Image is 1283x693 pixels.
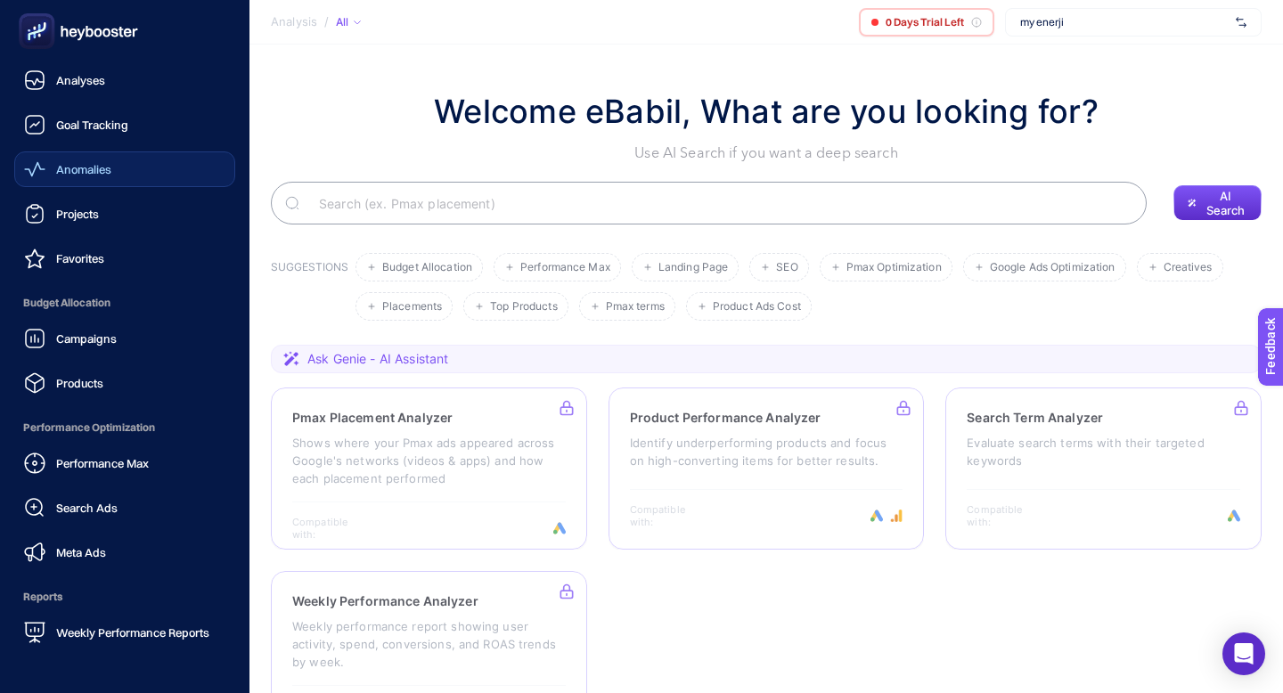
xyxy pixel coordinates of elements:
span: Reports [14,579,235,615]
a: Analyses [14,62,235,98]
a: Projects [14,196,235,232]
span: Product Ads Cost [713,300,801,314]
h3: SUGGESTIONS [271,260,348,321]
p: Use AI Search if you want a deep search [434,143,1099,164]
img: svg%3e [1236,13,1246,31]
button: AI Search [1173,185,1262,221]
a: Favorites [14,241,235,276]
a: Products [14,365,235,401]
a: Anomalies [14,151,235,187]
span: AI Search [1204,189,1247,217]
span: Search Ads [56,501,118,515]
a: Pmax Placement AnalyzerShows where your Pmax ads appeared across Google's networks (videos & apps... [271,387,587,550]
span: Ask Genie - AI Assistant [307,350,448,368]
span: Projects [56,207,99,221]
span: / [324,14,329,29]
span: Products [56,376,103,390]
span: Anomalies [56,162,111,176]
a: Goal Tracking [14,107,235,143]
h1: Welcome eBabil, What are you looking for? [434,87,1099,135]
input: Search [305,178,1132,228]
span: Budget Allocation [14,285,235,321]
span: Favorites [56,251,104,265]
span: my enerji [1020,15,1229,29]
span: Top Products [490,300,557,314]
span: Analysis [271,15,317,29]
a: Performance Max [14,445,235,481]
div: All [336,15,361,29]
span: Performance Optimization [14,410,235,445]
span: Meta Ads [56,545,106,559]
span: Weekly Performance Reports [56,625,209,640]
a: Campaigns [14,321,235,356]
span: Placements [382,300,442,314]
a: Search Term AnalyzerEvaluate search terms with their targeted keywordsCompatible with: [945,387,1262,550]
span: 0 Days Trial Left [886,15,964,29]
div: Open Intercom Messenger [1222,632,1265,675]
span: Creatives [1164,261,1213,274]
span: Campaigns [56,331,117,346]
span: Feedback [11,5,68,20]
span: Budget Allocation [382,261,472,274]
span: SEO [776,261,797,274]
a: Weekly Performance Reports [14,615,235,650]
span: Pmax terms [606,300,665,314]
a: Search Ads [14,490,235,526]
span: Landing Page [658,261,728,274]
span: Analyses [56,73,105,87]
span: Google Ads Optimization [990,261,1115,274]
a: Product Performance AnalyzerIdentify underperforming products and focus on high-converting items ... [609,387,925,550]
span: Pmax Optimization [846,261,942,274]
span: Goal Tracking [56,118,128,132]
span: Performance Max [56,456,149,470]
a: Meta Ads [14,534,235,570]
span: Performance Max [520,261,610,274]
